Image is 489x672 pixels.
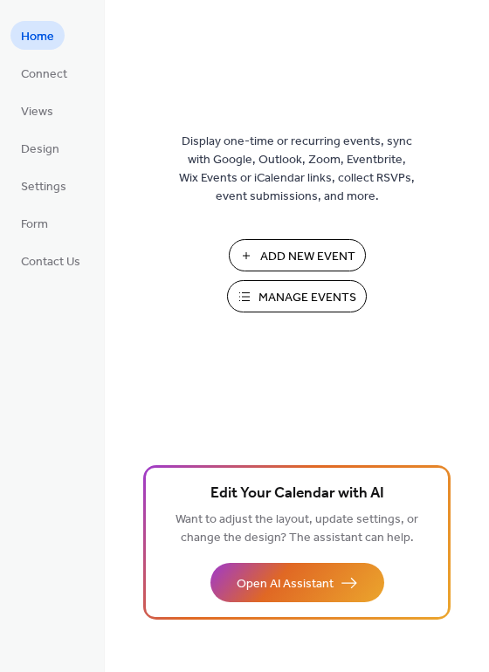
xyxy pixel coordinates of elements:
button: Open AI Assistant [210,563,384,602]
a: Design [10,134,70,162]
span: Contact Us [21,253,80,271]
span: Views [21,103,53,121]
span: Edit Your Calendar with AI [210,482,384,506]
button: Add New Event [229,239,366,271]
span: Open AI Assistant [237,575,334,593]
span: Home [21,28,54,46]
a: Contact Us [10,246,91,275]
a: Settings [10,171,77,200]
a: Connect [10,58,78,87]
button: Manage Events [227,280,367,312]
span: Manage Events [258,289,356,307]
span: Form [21,216,48,234]
span: Connect [21,65,67,84]
span: Settings [21,178,66,196]
span: Add New Event [260,248,355,266]
span: Design [21,141,59,159]
a: Form [10,209,59,237]
span: Want to adjust the layout, update settings, or change the design? The assistant can help. [176,508,418,550]
a: Home [10,21,65,50]
a: Views [10,96,64,125]
span: Display one-time or recurring events, sync with Google, Outlook, Zoom, Eventbrite, Wix Events or ... [179,133,415,206]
